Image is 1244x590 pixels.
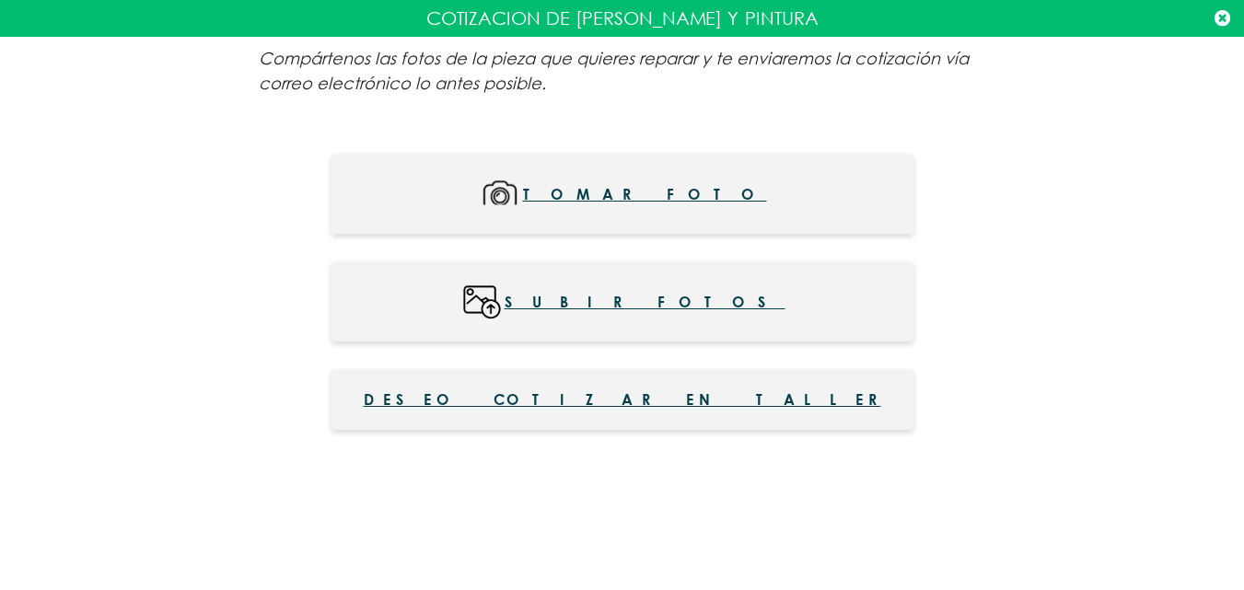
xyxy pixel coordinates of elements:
span: Subir fotos [505,281,785,322]
span: Tomar foto [523,173,767,214]
button: Deseo cotizar en taller [331,369,913,430]
button: Subir fotos [331,261,913,341]
img: wWc3mI9nliSrAAAAABJRU5ErkJggg== [459,281,505,322]
p: COTIZACION DE [PERSON_NAME] Y PINTURA [14,5,1230,32]
img: mMoqUg+Y6aUS6LnDlxD7Bo0MZxWs6HFM5cnHM4Qtg4Rn [478,173,523,214]
button: Tomar foto [331,154,913,234]
span: Deseo cotizar en taller [364,388,881,411]
p: Compártenos las fotos de la pieza que quieres reparar y te enviaremos la cotización vía correo el... [259,46,986,96]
